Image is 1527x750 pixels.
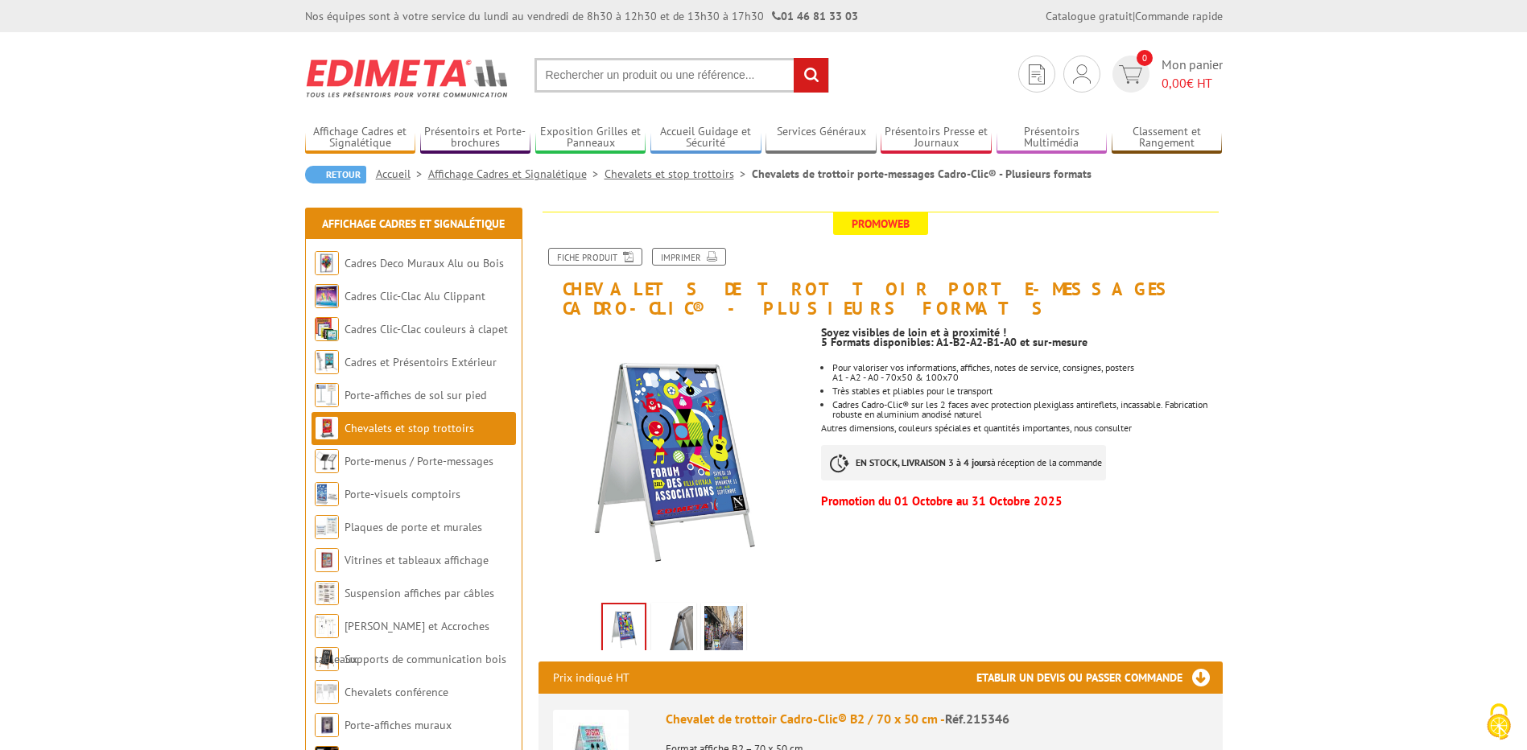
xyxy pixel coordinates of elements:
img: Cadres Deco Muraux Alu ou Bois [315,251,339,275]
a: Présentoirs Multimédia [997,125,1108,151]
strong: 01 46 81 33 03 [772,9,858,23]
li: Très stables et pliables pour le transport [832,386,1222,396]
strong: EN STOCK, LIVRAISON 3 à 4 jours [856,456,991,468]
a: Accueil [376,167,428,181]
img: Chevalets et stop trottoirs [315,416,339,440]
a: Exposition Grilles et Panneaux [535,125,646,151]
a: Présentoirs et Porte-brochures [420,125,531,151]
li: Chevalets de trottoir porte-messages Cadro-Clic® - Plusieurs formats [752,166,1092,182]
img: Suspension affiches par câbles [315,581,339,605]
a: Affichage Cadres et Signalétique [305,125,416,151]
a: Chevalets et stop trottoirs [605,167,752,181]
a: Cadres et Présentoirs Extérieur [345,355,497,369]
a: Suspension affiches par câbles [345,586,494,600]
a: Chevalets et stop trottoirs [345,421,474,435]
p: A1 - A2 - A0 - 70x50 & 100x70 [832,373,1222,382]
p: à réception de la commande [821,445,1106,480]
a: Catalogue gratuit [1046,9,1133,23]
p: Prix indiqué HT [553,661,629,694]
a: Porte-menus / Porte-messages [345,454,493,468]
p: Soyez visibles de loin et à proximité ! [821,328,1222,337]
span: Promoweb [833,212,928,235]
img: Cimaises et Accroches tableaux [315,614,339,638]
span: € HT [1162,74,1223,93]
img: Porte-visuels comptoirs [315,482,339,506]
a: Services Généraux [766,125,877,151]
img: 215348__angle_arrondi.jpg [654,606,693,656]
img: devis rapide [1073,64,1091,84]
a: Vitrines et tableaux affichage [345,553,489,567]
img: devis rapide [1029,64,1045,84]
a: Porte-visuels comptoirs [345,487,460,501]
img: Porte-affiches de sol sur pied [315,383,339,407]
input: rechercher [794,58,828,93]
img: Cookies (fenêtre modale) [1479,702,1519,742]
a: Porte-affiches muraux [345,718,452,732]
span: Mon panier [1162,56,1223,93]
img: Cadres Clic-Clac Alu Clippant [315,284,339,308]
img: devis rapide [1119,65,1142,84]
div: | [1046,8,1223,24]
div: Autres dimensions, couleurs spéciales et quantités importantes, nous consulter [821,318,1234,514]
img: Vitrines et tableaux affichage [315,548,339,572]
a: Accueil Guidage et Sécurité [650,125,761,151]
div: Chevalet de trottoir Cadro-Clic® B2 / 70 x 50 cm - [666,710,1208,728]
p: Pour valoriser vos informations, affiches, notes de service, consignes, posters [832,363,1222,373]
a: Imprimer [652,248,726,266]
a: Retour [305,166,366,183]
span: 0 [1137,50,1153,66]
img: Cadres et Présentoirs Extérieur [315,350,339,374]
img: chevalets_et_stop_trottoirs_215348_1.jpg [539,326,810,597]
a: Classement et Rangement [1112,125,1223,151]
a: Cadres Clic-Clac Alu Clippant [345,289,485,303]
p: 5 Formats disponibles: A1-B2-A2-B1-A0 et sur-mesure [821,337,1222,347]
a: Présentoirs Presse et Journaux [881,125,992,151]
img: Edimeta [305,48,510,108]
span: 0,00 [1162,75,1187,91]
li: Cadres Cadro-Clic® sur les 2 faces avec protection plexiglass antireflets, incassable. Fabricatio... [832,400,1222,419]
a: Affichage Cadres et Signalétique [322,216,505,231]
img: Cadres Clic-Clac couleurs à clapet [315,317,339,341]
span: Réf.215346 [945,711,1009,727]
img: Plaques de porte et murales [315,515,339,539]
a: [PERSON_NAME] et Accroches tableaux [315,619,489,666]
img: Porte-menus / Porte-messages [315,449,339,473]
a: devis rapide 0 Mon panier 0,00€ HT [1108,56,1223,93]
a: Porte-affiches de sol sur pied [345,388,486,402]
a: Plaques de porte et murales [345,520,482,534]
button: Cookies (fenêtre modale) [1471,695,1527,750]
a: Affichage Cadres et Signalétique [428,167,605,181]
div: Nos équipes sont à votre service du lundi au vendredi de 8h30 à 12h30 et de 13h30 à 17h30 [305,8,858,24]
input: Rechercher un produit ou une référence... [534,58,829,93]
a: Cadres Clic-Clac couleurs à clapet [345,322,508,336]
a: Fiche produit [548,248,642,266]
a: Cadres Deco Muraux Alu ou Bois [345,256,504,270]
p: Promotion du 01 Octobre au 31 Octobre 2025 [821,497,1222,506]
a: Chevalets conférence [345,685,448,699]
img: chevalet_de_trottoir_215346.jpg [704,606,743,656]
h3: Etablir un devis ou passer commande [976,661,1223,694]
img: chevalets_et_stop_trottoirs_215348_1.jpg [603,604,645,654]
a: Commande rapide [1135,9,1223,23]
a: Supports de communication bois [345,652,506,666]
